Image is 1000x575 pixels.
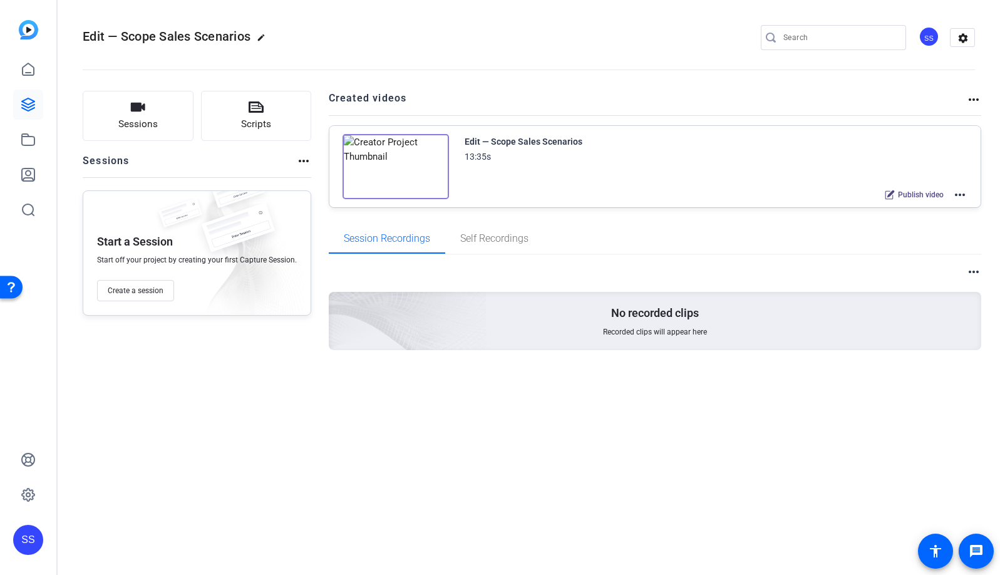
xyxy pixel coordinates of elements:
[465,134,582,149] div: Edit — Scope Sales Scenarios
[201,91,312,141] button: Scripts
[108,286,163,296] span: Create a session
[966,92,981,107] mat-icon: more_horiz
[19,20,38,39] img: blue-gradient.svg
[183,187,304,321] img: embarkstudio-empty-session.png
[83,91,193,141] button: Sessions
[898,190,944,200] span: Publish video
[951,29,976,48] mat-icon: settings
[329,91,967,115] h2: Created videos
[191,204,285,266] img: fake-session.png
[97,280,174,301] button: Create a session
[919,26,939,47] div: SS
[13,525,43,555] div: SS
[969,544,984,559] mat-icon: message
[296,153,311,168] mat-icon: more_horiz
[83,153,130,177] h2: Sessions
[97,234,173,249] p: Start a Session
[83,29,250,44] span: Edit — Scope Sales Scenarios
[928,544,943,559] mat-icon: accessibility
[97,255,297,265] span: Start off your project by creating your first Capture Session.
[966,264,981,279] mat-icon: more_horiz
[952,187,967,202] mat-icon: more_horiz
[152,199,209,236] img: fake-session.png
[460,234,528,244] span: Self Recordings
[241,117,271,132] span: Scripts
[465,149,491,164] div: 13:35s
[257,33,272,48] mat-icon: edit
[118,117,158,132] span: Sessions
[343,134,449,199] img: Creator Project Thumbnail
[204,172,272,218] img: fake-session.png
[783,30,896,45] input: Search
[344,234,430,244] span: Session Recordings
[919,26,941,48] ngx-avatar: Studio Support
[603,327,707,337] span: Recorded clips will appear here
[188,168,487,440] img: embarkstudio-empty-session.png
[611,306,699,321] p: No recorded clips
